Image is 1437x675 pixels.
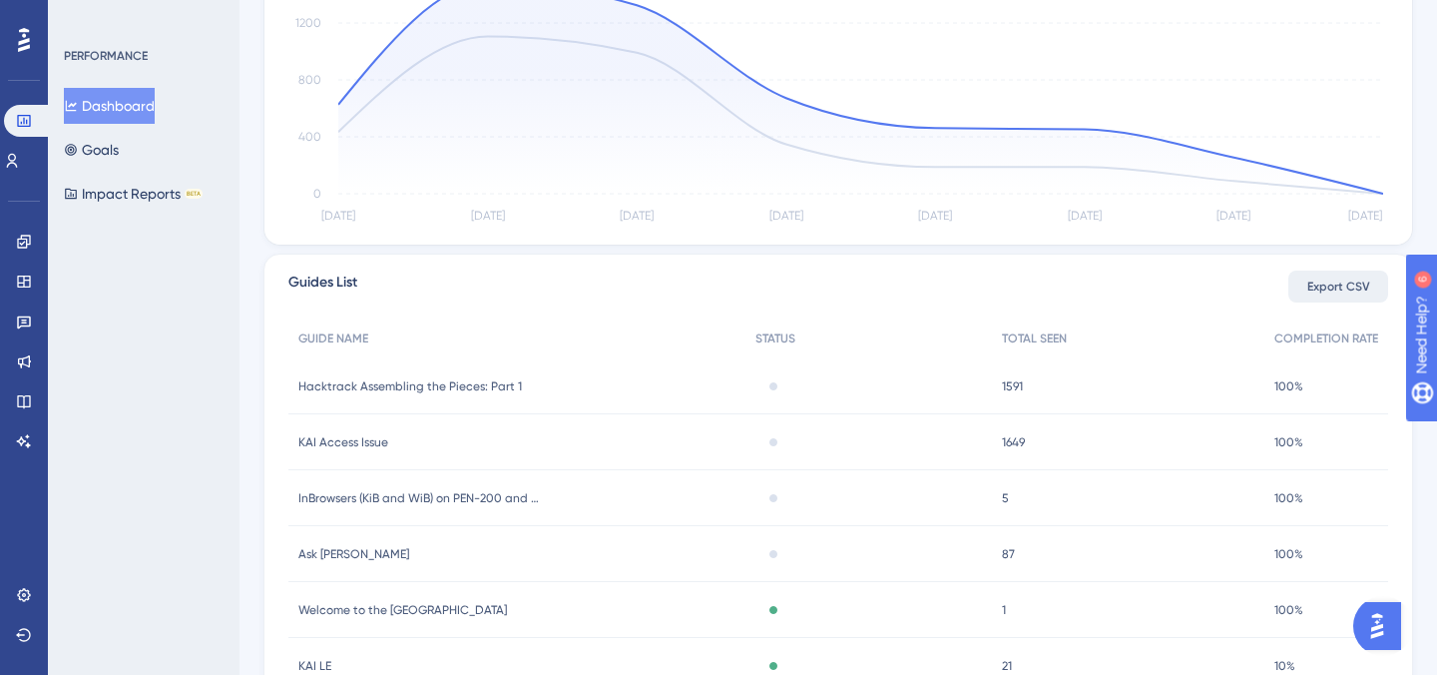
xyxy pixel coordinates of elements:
tspan: [DATE] [321,209,355,223]
span: Export CSV [1307,279,1370,295]
tspan: [DATE] [1216,209,1250,223]
tspan: [DATE] [1348,209,1382,223]
span: GUIDE NAME [298,331,368,346]
div: 6 [139,10,145,26]
span: 100% [1274,490,1303,506]
button: Dashboard [64,88,155,124]
span: 1649 [1002,434,1025,450]
span: InBrowsers (KiB and WiB) on PEN-200 and WEB-300 [298,490,548,506]
iframe: UserGuiding AI Assistant Launcher [1353,596,1413,656]
span: COMPLETION RATE [1274,331,1378,346]
button: Export CSV [1288,271,1388,303]
span: 100% [1274,434,1303,450]
tspan: [DATE] [471,209,505,223]
span: 21 [1002,658,1012,674]
tspan: 400 [298,130,321,144]
span: Guides List [288,271,357,303]
span: TOTAL SEEN [1002,331,1067,346]
span: 87 [1002,546,1015,562]
span: 5 [1002,490,1009,506]
button: Impact ReportsBETA [64,176,203,212]
tspan: 800 [298,73,321,87]
span: 10% [1274,658,1295,674]
span: 1 [1002,602,1006,618]
span: KAI LE [298,658,331,674]
button: Goals [64,132,119,168]
span: Ask [PERSON_NAME] [298,546,409,562]
div: PERFORMANCE [64,48,148,64]
span: 100% [1274,546,1303,562]
tspan: [DATE] [1068,209,1102,223]
tspan: [DATE] [769,209,803,223]
tspan: [DATE] [918,209,952,223]
span: Welcome to the [GEOGRAPHIC_DATA] [298,602,507,618]
tspan: [DATE] [620,209,654,223]
div: BETA [185,189,203,199]
span: 100% [1274,378,1303,394]
tspan: 0 [313,187,321,201]
span: Hacktrack Assembling the Pieces: Part 1 [298,378,522,394]
tspan: 1200 [295,16,321,30]
span: 100% [1274,602,1303,618]
span: Need Help? [47,5,125,29]
span: KAI Access Issue [298,434,388,450]
span: 1591 [1002,378,1023,394]
span: STATUS [755,331,795,346]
